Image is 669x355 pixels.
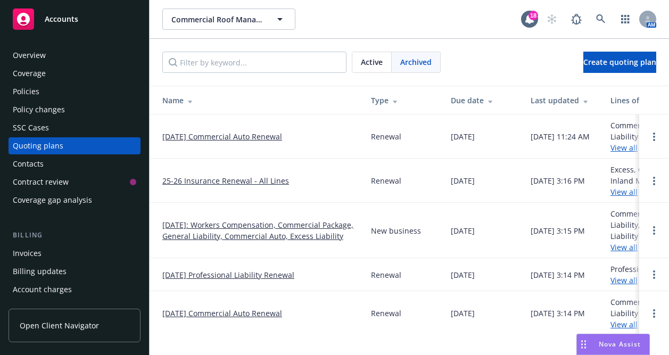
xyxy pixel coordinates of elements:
div: [DATE] 3:14 PM [531,269,585,280]
div: [DATE] 3:16 PM [531,175,585,186]
a: Policy changes [9,101,141,118]
a: SSC Cases [9,119,141,136]
div: [DATE] 3:14 PM [531,308,585,319]
div: Contract review [13,174,69,191]
div: [DATE] 3:15 PM [531,225,585,236]
div: Due date [451,95,514,106]
div: SSC Cases [13,119,49,136]
a: Accounts [9,4,141,34]
div: Renewal [371,269,401,280]
div: Renewal [371,308,401,319]
a: Open options [648,224,660,237]
div: Installment plans [13,299,75,316]
div: Type [371,95,434,106]
a: Coverage gap analysis [9,192,141,209]
span: Commercial Roof Management, Inc. [171,14,263,25]
a: [DATE] Commercial Auto Renewal [162,308,282,319]
div: Renewal [371,131,401,142]
div: [DATE] [451,225,475,236]
input: Filter by keyword... [162,52,346,73]
span: Nova Assist [599,340,641,349]
a: Contacts [9,155,141,172]
span: Accounts [45,15,78,23]
a: 25-26 Insurance Renewal - All Lines [162,175,289,186]
div: Invoices [13,245,42,262]
a: Open options [648,268,660,281]
div: [DATE] [451,175,475,186]
a: [DATE] Professional Liability Renewal [162,269,294,280]
div: Overview [13,47,46,64]
div: Account charges [13,281,72,298]
a: View all [610,143,638,153]
a: Open options [648,307,660,320]
div: Policy changes [13,101,65,118]
a: View all [610,187,638,197]
span: Active [361,56,383,68]
div: Coverage gap analysis [13,192,92,209]
div: Contacts [13,155,44,172]
div: [DATE] [451,269,475,280]
a: Report a Bug [566,9,587,30]
a: Policies [9,83,141,100]
a: Open options [648,130,660,143]
a: Account charges [9,281,141,298]
a: [DATE]: Workers Compensation, Commercial Package, General Liability, Commercial Auto, Excess Liab... [162,219,354,242]
div: [DATE] [451,131,475,142]
div: Coverage [13,65,46,82]
a: Quoting plans [9,137,141,154]
a: Billing updates [9,263,141,280]
span: Create quoting plan [583,57,656,67]
a: Switch app [615,9,636,30]
div: Last updated [531,95,593,106]
div: 18 [528,11,538,20]
a: Invoices [9,245,141,262]
a: Installment plans [9,299,141,316]
div: Drag to move [577,334,590,354]
a: [DATE] Commercial Auto Renewal [162,131,282,142]
a: View all [610,242,638,252]
a: Search [590,9,612,30]
a: Overview [9,47,141,64]
a: Open options [648,175,660,187]
a: Create quoting plan [583,52,656,73]
a: View all [610,319,638,329]
div: Policies [13,83,39,100]
div: New business [371,225,421,236]
div: Name [162,95,354,106]
div: Quoting plans [13,137,63,154]
a: View all [610,275,638,285]
div: Billing updates [13,263,67,280]
a: Start snowing [541,9,563,30]
div: Renewal [371,175,401,186]
a: Coverage [9,65,141,82]
span: Open Client Navigator [20,320,99,331]
a: Contract review [9,174,141,191]
div: Billing [9,230,141,241]
button: Commercial Roof Management, Inc. [162,9,295,30]
div: [DATE] 11:24 AM [531,131,590,142]
button: Nova Assist [576,334,650,355]
span: Archived [400,56,432,68]
div: [DATE] [451,308,475,319]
